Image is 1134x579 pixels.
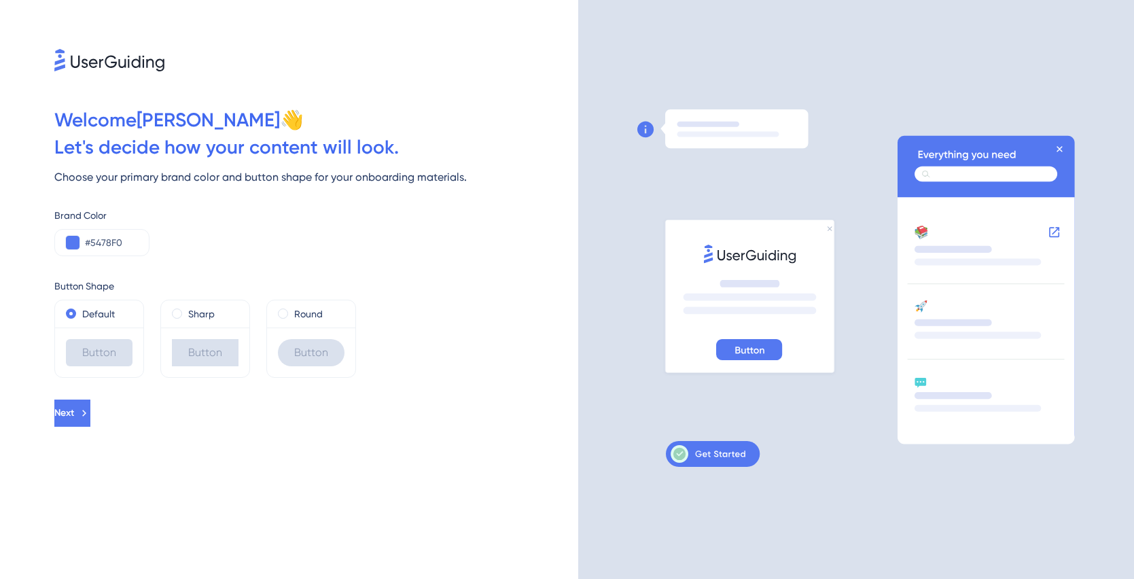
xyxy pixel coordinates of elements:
div: Button [278,339,344,366]
div: Button Shape [54,278,578,294]
div: Choose your primary brand color and button shape for your onboarding materials. [54,169,578,186]
div: Button [172,339,238,366]
div: Brand Color [54,207,578,224]
div: Welcome [PERSON_NAME] 👋 [54,107,578,134]
div: Button [66,339,132,366]
span: Next [54,405,74,421]
button: Next [54,400,90,427]
label: Default [82,306,115,322]
label: Sharp [188,306,215,322]
label: Round [294,306,323,322]
div: Let ' s decide how your content will look. [54,134,578,161]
